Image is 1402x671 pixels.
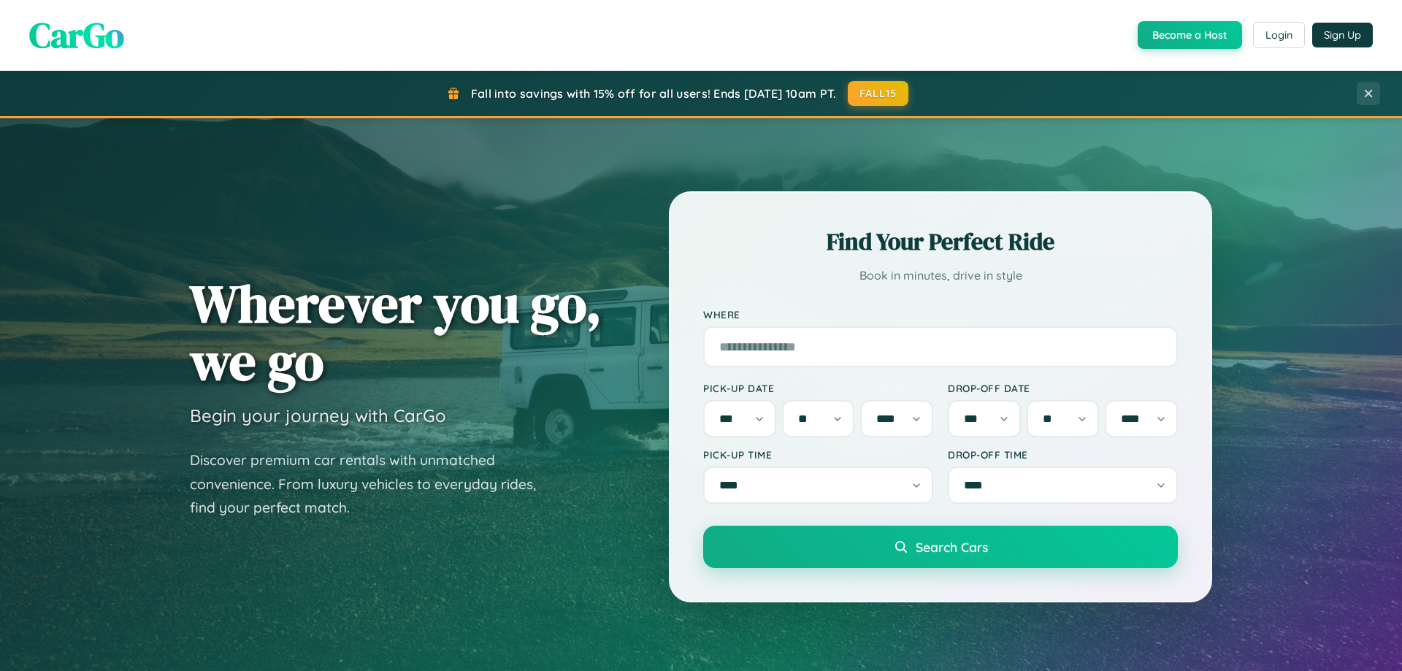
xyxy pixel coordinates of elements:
button: FALL15 [848,81,909,106]
span: Search Cars [916,539,988,555]
p: Book in minutes, drive in style [703,265,1178,286]
button: Login [1253,22,1305,48]
span: Fall into savings with 15% off for all users! Ends [DATE] 10am PT. [471,86,837,101]
button: Become a Host [1138,21,1242,49]
span: CarGo [29,11,124,59]
button: Sign Up [1312,23,1373,47]
button: Search Cars [703,526,1178,568]
label: Pick-up Time [703,448,933,461]
label: Pick-up Date [703,382,933,394]
h3: Begin your journey with CarGo [190,404,446,426]
label: Where [703,308,1178,321]
h2: Find Your Perfect Ride [703,226,1178,258]
label: Drop-off Time [948,448,1178,461]
p: Discover premium car rentals with unmatched convenience. From luxury vehicles to everyday rides, ... [190,448,555,520]
h1: Wherever you go, we go [190,275,602,390]
label: Drop-off Date [948,382,1178,394]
